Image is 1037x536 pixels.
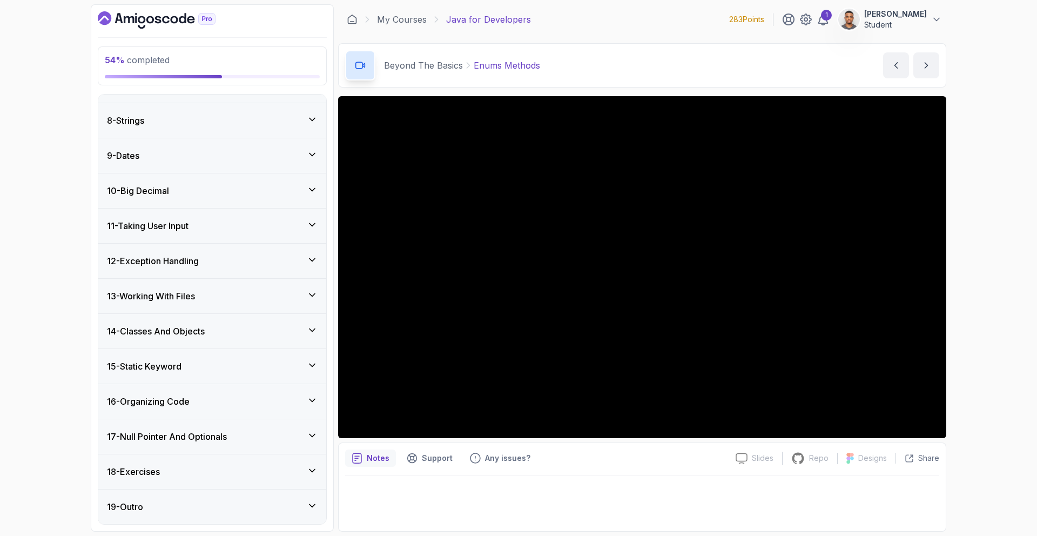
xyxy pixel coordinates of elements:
[98,349,326,384] button: 15-Static Keyword
[858,453,887,464] p: Designs
[913,52,939,78] button: next content
[107,184,169,197] h3: 10 - Big Decimal
[821,10,832,21] div: 1
[107,149,139,162] h3: 9 - Dates
[864,9,927,19] p: [PERSON_NAME]
[883,52,909,78] button: previous content
[107,254,199,267] h3: 12 - Exception Handling
[809,453,829,464] p: Repo
[98,103,326,138] button: 8-Strings
[107,325,205,338] h3: 14 - Classes And Objects
[377,13,427,26] a: My Courses
[446,13,531,26] p: Java for Developers
[98,138,326,173] button: 9-Dates
[107,500,143,513] h3: 19 - Outro
[107,360,181,373] h3: 15 - Static Keyword
[98,244,326,278] button: 12-Exception Handling
[838,9,942,30] button: user profile image[PERSON_NAME]Student
[345,450,396,467] button: notes button
[817,13,830,26] a: 1
[839,9,859,30] img: user profile image
[98,419,326,454] button: 17-Null Pointer And Optionals
[347,14,358,25] a: Dashboard
[98,384,326,419] button: 16-Organizing Code
[98,209,326,243] button: 11-Taking User Input
[105,55,170,65] span: completed
[729,14,764,25] p: 283 Points
[98,173,326,208] button: 10-Big Decimal
[107,114,144,127] h3: 8 - Strings
[105,55,125,65] span: 54 %
[895,453,939,464] button: Share
[107,290,195,303] h3: 13 - Working With Files
[98,11,240,29] a: Dashboard
[338,96,946,438] iframe: 9 - Enums Methods
[384,59,463,72] p: Beyond The Basics
[98,454,326,489] button: 18-Exercises
[463,450,537,467] button: Feedback button
[107,430,227,443] h3: 17 - Null Pointer And Optionals
[107,465,160,478] h3: 18 - Exercises
[422,453,453,464] p: Support
[98,314,326,349] button: 14-Classes And Objects
[485,453,530,464] p: Any issues?
[474,59,540,72] p: Enums Methods
[107,395,190,408] h3: 16 - Organizing Code
[752,453,773,464] p: Slides
[367,453,389,464] p: Notes
[107,219,188,232] h3: 11 - Taking User Input
[918,453,939,464] p: Share
[864,19,927,30] p: Student
[400,450,459,467] button: Support button
[98,490,326,524] button: 19-Outro
[98,279,326,313] button: 13-Working With Files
